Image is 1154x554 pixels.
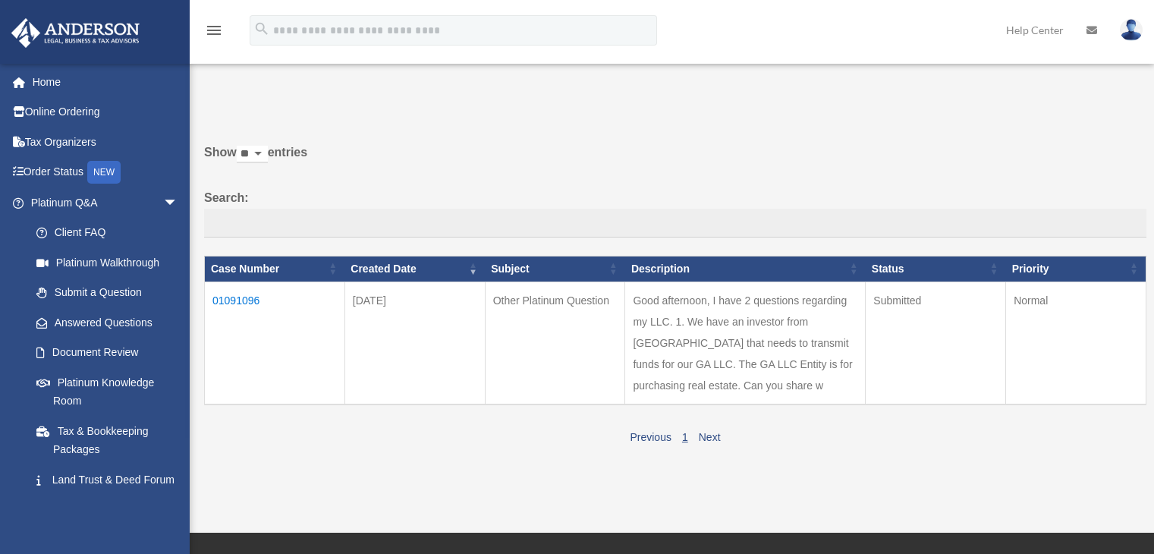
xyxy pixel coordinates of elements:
[163,187,193,219] span: arrow_drop_down
[204,187,1146,238] label: Search:
[682,431,688,443] a: 1
[21,416,193,464] a: Tax & Bookkeeping Packages
[1006,282,1146,404] td: Normal
[11,97,201,127] a: Online Ordering
[344,256,485,282] th: Created Date: activate to sort column ascending
[204,142,1146,178] label: Show entries
[625,282,866,404] td: Good afternoon, I have 2 questions regarding my LLC. 1. We have an investor from [GEOGRAPHIC_DATA...
[205,256,345,282] th: Case Number: activate to sort column ascending
[21,278,193,308] a: Submit a Question
[21,247,193,278] a: Platinum Walkthrough
[11,157,201,188] a: Order StatusNEW
[1120,19,1143,41] img: User Pic
[205,282,345,404] td: 01091096
[485,282,625,404] td: Other Platinum Question
[21,367,193,416] a: Platinum Knowledge Room
[630,431,671,443] a: Previous
[485,256,625,282] th: Subject: activate to sort column ascending
[11,187,193,218] a: Platinum Q&Aarrow_drop_down
[21,464,193,495] a: Land Trust & Deed Forum
[21,218,193,248] a: Client FAQ
[11,67,201,97] a: Home
[87,161,121,184] div: NEW
[11,127,201,157] a: Tax Organizers
[866,282,1006,404] td: Submitted
[7,18,144,48] img: Anderson Advisors Platinum Portal
[204,209,1146,238] input: Search:
[866,256,1006,282] th: Status: activate to sort column ascending
[253,20,270,37] i: search
[699,431,721,443] a: Next
[625,256,866,282] th: Description: activate to sort column ascending
[21,495,193,525] a: Portal Feedback
[344,282,485,404] td: [DATE]
[21,338,193,368] a: Document Review
[1006,256,1146,282] th: Priority: activate to sort column ascending
[21,307,186,338] a: Answered Questions
[205,27,223,39] a: menu
[205,21,223,39] i: menu
[237,146,268,163] select: Showentries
